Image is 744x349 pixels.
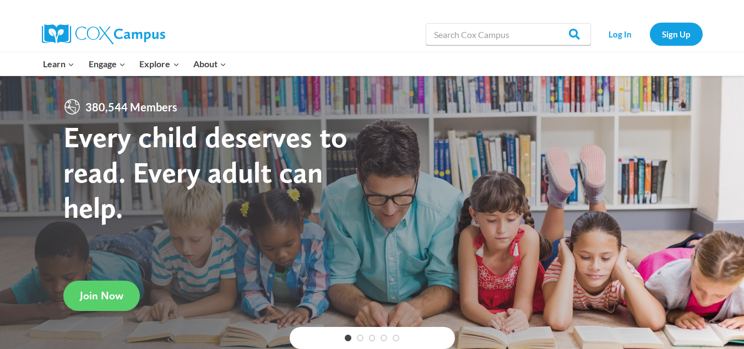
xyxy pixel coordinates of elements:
[650,23,703,45] a: Sign Up
[43,57,74,71] span: Learn
[369,335,376,341] a: 3
[139,57,179,71] span: Explore
[63,119,347,224] strong: Every child deserves to read. Every adult can help.
[89,57,126,71] span: Engage
[193,57,226,71] span: About
[80,289,123,302] span: Join Now
[426,23,591,45] input: Search Cox Campus
[596,23,644,45] a: Log In
[393,335,399,341] a: 5
[596,23,703,45] nav: Secondary Navigation
[345,335,351,341] a: 1
[81,98,182,116] span: 380,544 Members
[42,24,165,44] img: Cox Campus
[381,335,387,341] a: 4
[63,280,140,310] a: Join Now
[357,335,363,341] a: 2
[36,52,233,76] nav: Primary Navigation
